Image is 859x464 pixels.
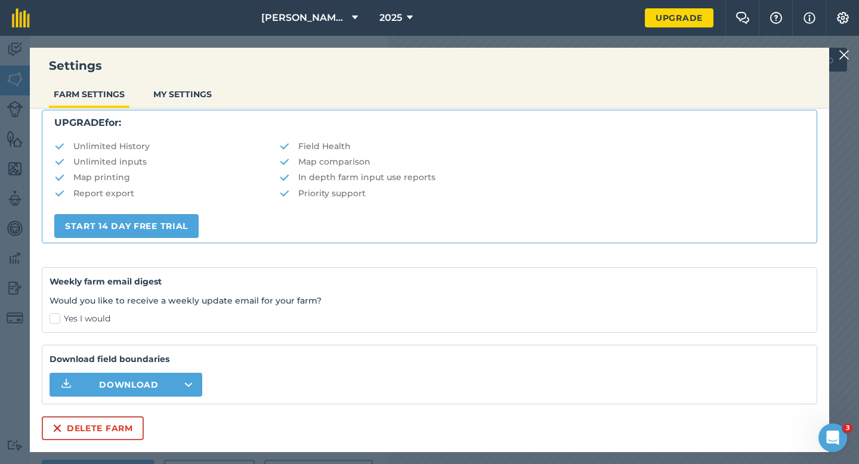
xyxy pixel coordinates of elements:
a: Upgrade [645,8,713,27]
li: Map printing [54,171,279,184]
li: Map comparison [279,155,805,168]
li: Unlimited History [54,140,279,153]
li: In depth farm input use reports [279,171,805,184]
p: for: [54,115,805,131]
strong: UPGRADE [54,117,105,128]
img: svg+xml;base64,PHN2ZyB4bWxucz0iaHR0cDovL3d3dy53My5vcmcvMjAwMC9zdmciIHdpZHRoPSIyMiIgaGVpZ2h0PSIzMC... [839,48,849,62]
h4: Weekly farm email digest [50,275,809,288]
iframe: Intercom live chat [818,423,847,452]
p: Would you like to receive a weekly update email for your farm? [50,294,809,307]
li: Report export [54,187,279,200]
span: [PERSON_NAME] & Sons Farming LTD [261,11,347,25]
img: A cog icon [836,12,850,24]
img: fieldmargin Logo [12,8,30,27]
span: 2025 [379,11,402,25]
strong: Download field boundaries [50,352,809,366]
img: svg+xml;base64,PHN2ZyB4bWxucz0iaHR0cDovL3d3dy53My5vcmcvMjAwMC9zdmciIHdpZHRoPSIxNyIgaGVpZ2h0PSIxNy... [804,11,815,25]
img: Two speech bubbles overlapping with the left bubble in the forefront [736,12,750,24]
button: FARM SETTINGS [49,83,129,106]
h3: Settings [30,57,829,74]
li: Priority support [279,187,805,200]
img: svg+xml;base64,PHN2ZyB4bWxucz0iaHR0cDovL3d3dy53My5vcmcvMjAwMC9zdmciIHdpZHRoPSIxNiIgaGVpZ2h0PSIyNC... [52,421,62,435]
li: Field Health [279,140,805,153]
li: Unlimited inputs [54,155,279,168]
img: A question mark icon [769,12,783,24]
button: Download [50,373,202,397]
label: Yes I would [50,313,809,325]
button: Delete farm [42,416,144,440]
span: Download [99,379,159,391]
span: 3 [843,423,852,433]
a: START 14 DAY FREE TRIAL [54,214,199,238]
button: MY SETTINGS [149,83,217,106]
